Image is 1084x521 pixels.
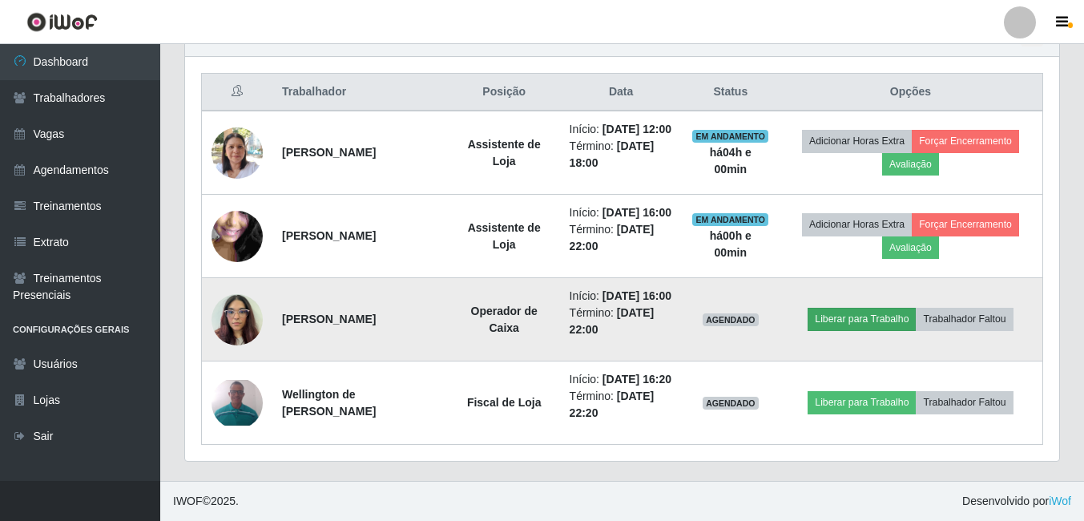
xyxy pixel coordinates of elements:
[282,146,376,159] strong: [PERSON_NAME]
[468,221,541,251] strong: Assistente de Loja
[173,495,203,507] span: IWOF
[282,388,376,418] strong: Wellington de [PERSON_NAME]
[471,305,538,334] strong: Operador de Caixa
[602,206,671,219] time: [DATE] 16:00
[1049,495,1071,507] a: iWof
[602,123,671,135] time: [DATE] 12:00
[570,305,673,338] li: Término:
[602,289,671,302] time: [DATE] 16:00
[692,213,768,226] span: EM ANDAMENTO
[468,138,541,168] strong: Assistente de Loja
[282,229,376,242] strong: [PERSON_NAME]
[467,396,542,409] strong: Fiscal de Loja
[570,388,673,422] li: Término:
[173,493,239,510] span: © 2025 .
[449,74,560,111] th: Posição
[212,119,263,187] img: 1726671654574.jpeg
[212,179,263,293] img: 1746055016214.jpeg
[808,308,916,330] button: Liberar para Trabalho
[710,229,752,259] strong: há 00 h e 00 min
[912,130,1019,152] button: Forçar Encerramento
[802,130,912,152] button: Adicionar Horas Extra
[916,391,1013,414] button: Trabalhador Faltou
[882,153,939,176] button: Avaliação
[912,213,1019,236] button: Forçar Encerramento
[272,74,449,111] th: Trabalhador
[212,285,263,353] img: 1743385442240.jpeg
[570,138,673,172] li: Término:
[683,74,779,111] th: Status
[602,373,671,386] time: [DATE] 16:20
[570,288,673,305] li: Início:
[282,313,376,325] strong: [PERSON_NAME]
[570,204,673,221] li: Início:
[710,146,752,176] strong: há 04 h e 00 min
[26,12,98,32] img: CoreUI Logo
[703,397,759,410] span: AGENDADO
[570,221,673,255] li: Término:
[560,74,683,111] th: Data
[779,74,1043,111] th: Opções
[802,213,912,236] button: Adicionar Horas Extra
[916,308,1013,330] button: Trabalhador Faltou
[212,380,263,425] img: 1724302399832.jpeg
[882,236,939,259] button: Avaliação
[703,313,759,326] span: AGENDADO
[962,493,1071,510] span: Desenvolvido por
[570,371,673,388] li: Início:
[692,130,768,143] span: EM ANDAMENTO
[570,121,673,138] li: Início:
[808,391,916,414] button: Liberar para Trabalho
